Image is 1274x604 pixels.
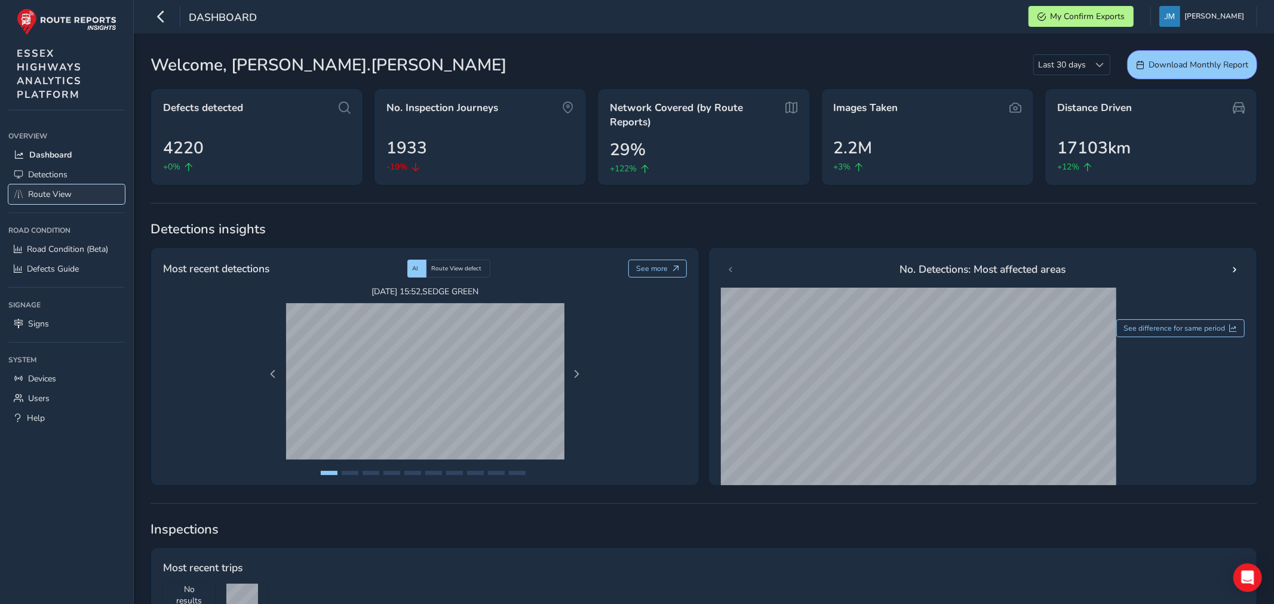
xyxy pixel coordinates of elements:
button: Page 3 [363,471,379,475]
span: Most recent detections [163,261,269,276]
a: Signs [8,314,125,334]
span: Dashboard [189,10,257,27]
span: -19% [386,161,407,173]
span: Images Taken [834,101,898,115]
button: Page 5 [404,471,421,475]
span: Road Condition (Beta) [27,244,108,255]
div: Route View defect [426,260,490,278]
a: Detections [8,165,125,184]
span: Users [28,393,50,404]
span: Distance Driven [1057,101,1132,115]
button: Page 10 [509,471,526,475]
span: Defects Guide [27,263,79,275]
button: Next Page [569,366,585,383]
a: Users [8,389,125,408]
button: Download Monthly Report [1127,50,1257,79]
span: AI [412,264,418,273]
span: +122% [610,162,637,175]
span: ESSEX HIGHWAYS ANALYTICS PLATFORM [17,47,82,101]
button: See more [628,260,687,278]
span: 2.2M [834,135,873,161]
span: Defects detected [163,101,243,115]
button: Page 7 [446,471,463,475]
div: Road Condition [8,221,125,239]
a: Route View [8,184,125,204]
span: See difference for same period [1124,323,1226,333]
span: [DATE] 15:52 , SEDGE GREEN [286,286,564,297]
button: My Confirm Exports [1029,6,1134,27]
span: Download Monthly Report [1149,59,1248,70]
span: +3% [834,161,851,173]
span: 29% [610,137,646,162]
a: Help [8,408,125,428]
img: diamond-layout [1159,6,1180,27]
span: My Confirm Exports [1050,11,1125,22]
span: Detections insights [151,220,1257,238]
span: Route View defect [431,264,481,273]
button: Page 1 [321,471,337,475]
button: Page 6 [425,471,442,475]
img: rr logo [17,8,116,35]
button: [PERSON_NAME] [1159,6,1248,27]
span: +0% [163,161,180,173]
button: Page 4 [383,471,400,475]
span: [PERSON_NAME] [1184,6,1244,27]
div: System [8,351,125,369]
button: See difference for same period [1116,319,1245,337]
span: 17103km [1057,135,1131,161]
span: Route View [28,189,72,200]
span: Last 30 days [1034,55,1090,75]
span: Inspections [151,520,1257,538]
span: Most recent trips [163,560,242,575]
span: No. Detections: Most affected areas [900,261,1066,277]
a: Road Condition (Beta) [8,239,125,259]
button: Page 8 [467,471,484,475]
button: Page 9 [488,471,505,475]
div: Open Intercom Messenger [1233,563,1262,592]
span: +12% [1057,161,1079,173]
span: Welcome, [PERSON_NAME].[PERSON_NAME] [151,53,506,78]
span: Detections [28,169,67,180]
div: Signage [8,296,125,314]
span: Network Covered (by Route Reports) [610,101,779,129]
button: Previous Page [265,366,282,383]
span: Dashboard [29,149,72,161]
span: No. Inspection Journeys [386,101,498,115]
div: Overview [8,127,125,145]
span: See more [636,264,668,273]
a: Defects Guide [8,259,125,279]
span: Devices [28,373,56,384]
div: AI [407,260,426,278]
span: Help [27,412,45,424]
a: Devices [8,369,125,389]
span: Signs [28,318,49,329]
span: 4220 [163,135,204,161]
a: Dashboard [8,145,125,165]
span: 1933 [386,135,427,161]
button: Page 2 [342,471,358,475]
